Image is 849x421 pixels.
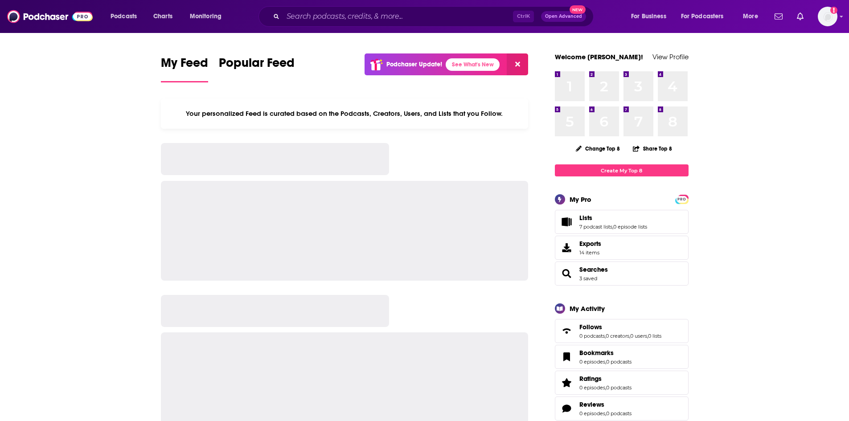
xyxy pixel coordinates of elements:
[743,10,758,23] span: More
[386,61,442,68] p: Podchaser Update!
[629,333,630,339] span: ,
[612,224,613,230] span: ,
[579,384,605,391] a: 0 episodes
[555,236,689,260] a: Exports
[737,9,769,24] button: open menu
[558,241,576,254] span: Exports
[579,275,597,282] a: 3 saved
[148,9,178,24] a: Charts
[818,7,837,26] img: User Profile
[605,410,606,417] span: ,
[513,11,534,22] span: Ctrl K
[555,371,689,395] span: Ratings
[579,240,601,248] span: Exports
[545,14,582,19] span: Open Advanced
[570,143,626,154] button: Change Top 8
[111,10,137,23] span: Podcasts
[570,5,586,14] span: New
[541,11,586,22] button: Open AdvancedNew
[555,164,689,176] a: Create My Top 8
[558,376,576,389] a: Ratings
[771,9,786,24] a: Show notifications dropdown
[555,396,689,421] span: Reviews
[647,333,648,339] span: ,
[579,224,612,230] a: 7 podcast lists
[104,9,148,24] button: open menu
[681,10,724,23] span: For Podcasters
[219,55,295,82] a: Popular Feed
[630,333,647,339] a: 0 users
[558,351,576,363] a: Bookmarks
[184,9,233,24] button: open menu
[648,333,661,339] a: 0 lists
[558,216,576,228] a: Lists
[793,9,807,24] a: Show notifications dropdown
[625,9,677,24] button: open menu
[579,375,602,383] span: Ratings
[579,359,605,365] a: 0 episodes
[677,196,687,202] a: PRO
[190,10,221,23] span: Monitoring
[555,262,689,286] span: Searches
[555,319,689,343] span: Follows
[830,7,837,14] svg: Add a profile image
[555,53,643,61] a: Welcome [PERSON_NAME]!
[558,267,576,280] a: Searches
[555,345,689,369] span: Bookmarks
[631,10,666,23] span: For Business
[579,375,632,383] a: Ratings
[605,384,606,391] span: ,
[606,359,632,365] a: 0 podcasts
[555,210,689,234] span: Lists
[579,266,608,274] a: Searches
[579,214,647,222] a: Lists
[579,214,592,222] span: Lists
[579,349,632,357] a: Bookmarks
[579,333,605,339] a: 0 podcasts
[283,9,513,24] input: Search podcasts, credits, & more...
[446,58,500,71] a: See What's New
[579,323,602,331] span: Follows
[219,55,295,76] span: Popular Feed
[7,8,93,25] img: Podchaser - Follow, Share and Rate Podcasts
[675,9,737,24] button: open menu
[579,323,661,331] a: Follows
[677,196,687,203] span: PRO
[652,53,689,61] a: View Profile
[161,55,208,76] span: My Feed
[579,349,614,357] span: Bookmarks
[558,402,576,415] a: Reviews
[605,333,606,339] span: ,
[579,401,604,409] span: Reviews
[579,249,601,256] span: 14 items
[267,6,602,27] div: Search podcasts, credits, & more...
[606,384,632,391] a: 0 podcasts
[570,195,591,204] div: My Pro
[632,140,673,157] button: Share Top 8
[570,304,605,313] div: My Activity
[161,55,208,82] a: My Feed
[606,410,632,417] a: 0 podcasts
[579,401,632,409] a: Reviews
[613,224,647,230] a: 0 episode lists
[579,410,605,417] a: 0 episodes
[818,7,837,26] button: Show profile menu
[153,10,172,23] span: Charts
[606,333,629,339] a: 0 creators
[818,7,837,26] span: Logged in as luilaking
[558,325,576,337] a: Follows
[161,98,529,129] div: Your personalized Feed is curated based on the Podcasts, Creators, Users, and Lists that you Follow.
[605,359,606,365] span: ,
